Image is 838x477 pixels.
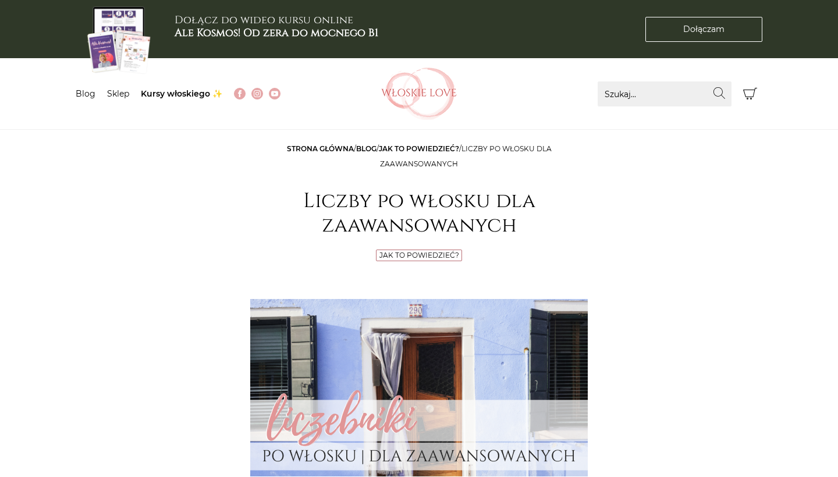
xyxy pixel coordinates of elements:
a: Strona główna [287,144,354,153]
a: Sklep [107,88,129,99]
span: Dołączam [683,23,725,35]
input: Szukaj... [598,81,732,106]
img: Włoskielove [381,67,457,120]
b: Ale Kosmos! Od zera do mocnego B1 [175,26,378,40]
a: Kursy włoskiego ✨ [141,88,222,99]
button: Koszyk [737,81,762,106]
a: Dołączam [645,17,762,42]
a: Blog [76,88,95,99]
a: Jak to powiedzieć? [379,251,459,259]
span: / / / [287,144,552,168]
h3: Dołącz do wideo kursu online [175,14,378,39]
a: Blog [356,144,377,153]
h1: Liczby po włosku dla zaawansowanych [250,189,588,238]
a: Jak to powiedzieć? [379,144,459,153]
span: Liczby po włosku dla zaawansowanych [380,144,552,168]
